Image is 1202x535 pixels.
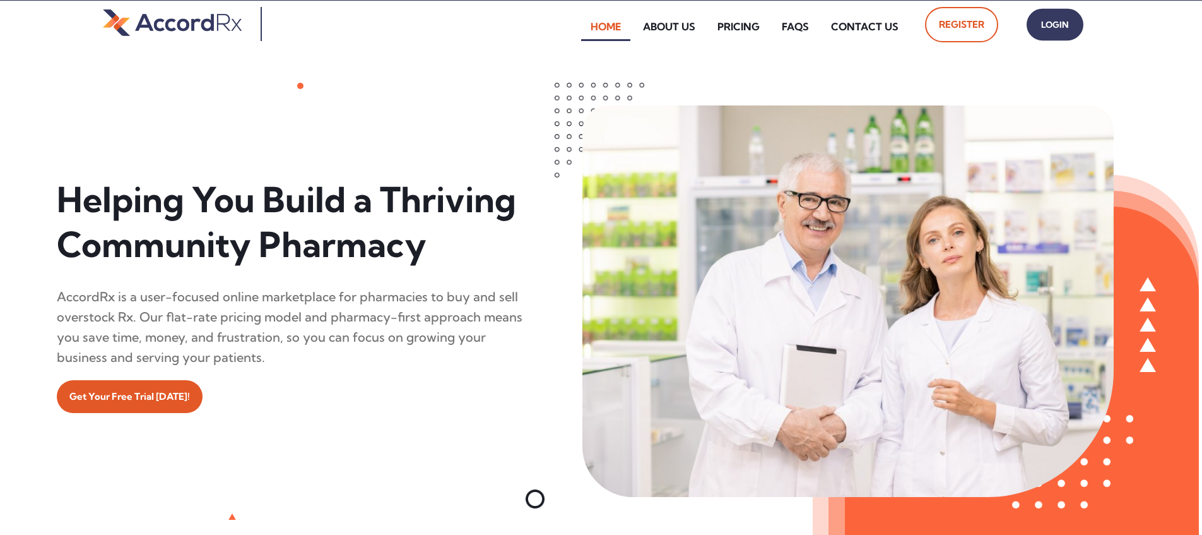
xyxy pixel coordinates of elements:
span: Get Your Free Trial [DATE]! [69,387,190,407]
a: Home [581,12,630,41]
a: Get Your Free Trial [DATE]! [57,380,203,413]
a: Login [1027,9,1083,41]
a: Pricing [708,12,769,41]
span: Register [939,15,984,35]
div: AccordRx is a user-focused online marketplace for pharmacies to buy and sell overstock Rx. Our fl... [57,287,526,368]
h1: Helping You Build a Thriving Community Pharmacy [57,177,526,268]
a: Contact Us [822,12,908,41]
img: default-logo [103,7,242,38]
a: FAQs [772,12,818,41]
a: About Us [633,12,705,41]
a: Register [925,7,998,42]
span: Login [1039,16,1071,34]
